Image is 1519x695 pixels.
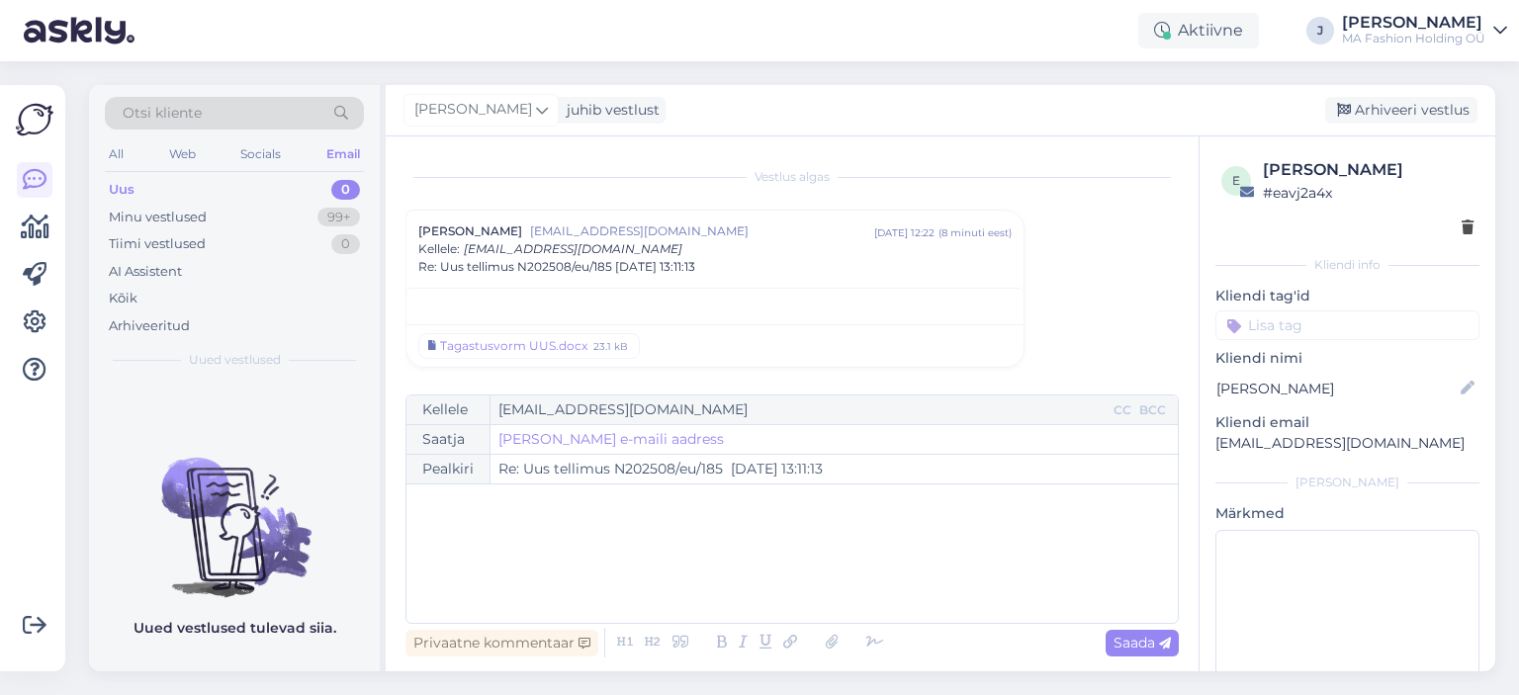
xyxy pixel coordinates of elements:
[1263,158,1474,182] div: [PERSON_NAME]
[1215,433,1479,454] p: [EMAIL_ADDRESS][DOMAIN_NAME]
[1306,17,1334,44] div: J
[1215,310,1479,340] input: Lisa tag
[165,141,200,167] div: Web
[1325,97,1477,124] div: Arhiveeri vestlus
[491,395,1110,424] input: Recepient...
[1110,401,1135,419] div: CC
[109,289,137,308] div: Kõik
[418,333,640,359] a: Tagastusvorm UUS.docx23.1 kB
[189,351,281,369] span: Uued vestlused
[236,141,285,167] div: Socials
[440,337,587,355] div: Tagastusvorm UUS.docx
[1232,173,1240,188] span: e
[89,422,380,600] img: No chats
[874,225,935,240] div: [DATE] 12:22
[1114,634,1171,652] span: Saada
[418,222,522,240] span: [PERSON_NAME]
[1216,378,1457,399] input: Lisa nimi
[406,455,491,483] div: Pealkiri
[1263,182,1474,204] div: # eavj2a4x
[134,618,336,639] p: Uued vestlused tulevad siia.
[938,225,1012,240] div: ( 8 minuti eest )
[109,262,182,282] div: AI Assistent
[1215,503,1479,524] p: Märkmed
[109,180,134,200] div: Uus
[1342,15,1507,46] a: [PERSON_NAME]MA Fashion Holding OÜ
[406,395,491,424] div: Kellele
[464,241,682,256] span: [EMAIL_ADDRESS][DOMAIN_NAME]
[1342,15,1485,31] div: [PERSON_NAME]
[109,316,190,336] div: Arhiveeritud
[1215,256,1479,274] div: Kliendi info
[16,101,53,138] img: Askly Logo
[331,234,360,254] div: 0
[1138,13,1259,48] div: Aktiivne
[109,208,207,227] div: Minu vestlused
[109,234,206,254] div: Tiimi vestlused
[322,141,364,167] div: Email
[405,168,1179,186] div: Vestlus algas
[405,630,598,656] div: Privaatne kommentaar
[491,455,1178,483] input: Write subject here...
[591,337,630,355] div: 23.1 kB
[1215,412,1479,433] p: Kliendi email
[1215,474,1479,491] div: [PERSON_NAME]
[317,208,360,227] div: 99+
[530,222,874,240] span: [EMAIL_ADDRESS][DOMAIN_NAME]
[105,141,128,167] div: All
[498,429,724,450] a: [PERSON_NAME] e-maili aadress
[331,180,360,200] div: 0
[1135,401,1170,419] div: BCC
[418,241,460,256] span: Kellele :
[559,100,660,121] div: juhib vestlust
[414,99,532,121] span: [PERSON_NAME]
[418,258,695,276] span: Re: Uus tellimus N202508/eu/185 [DATE] 13:11:13
[406,425,491,454] div: Saatja
[1342,31,1485,46] div: MA Fashion Holding OÜ
[123,103,202,124] span: Otsi kliente
[1215,286,1479,306] p: Kliendi tag'id
[1215,348,1479,369] p: Kliendi nimi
